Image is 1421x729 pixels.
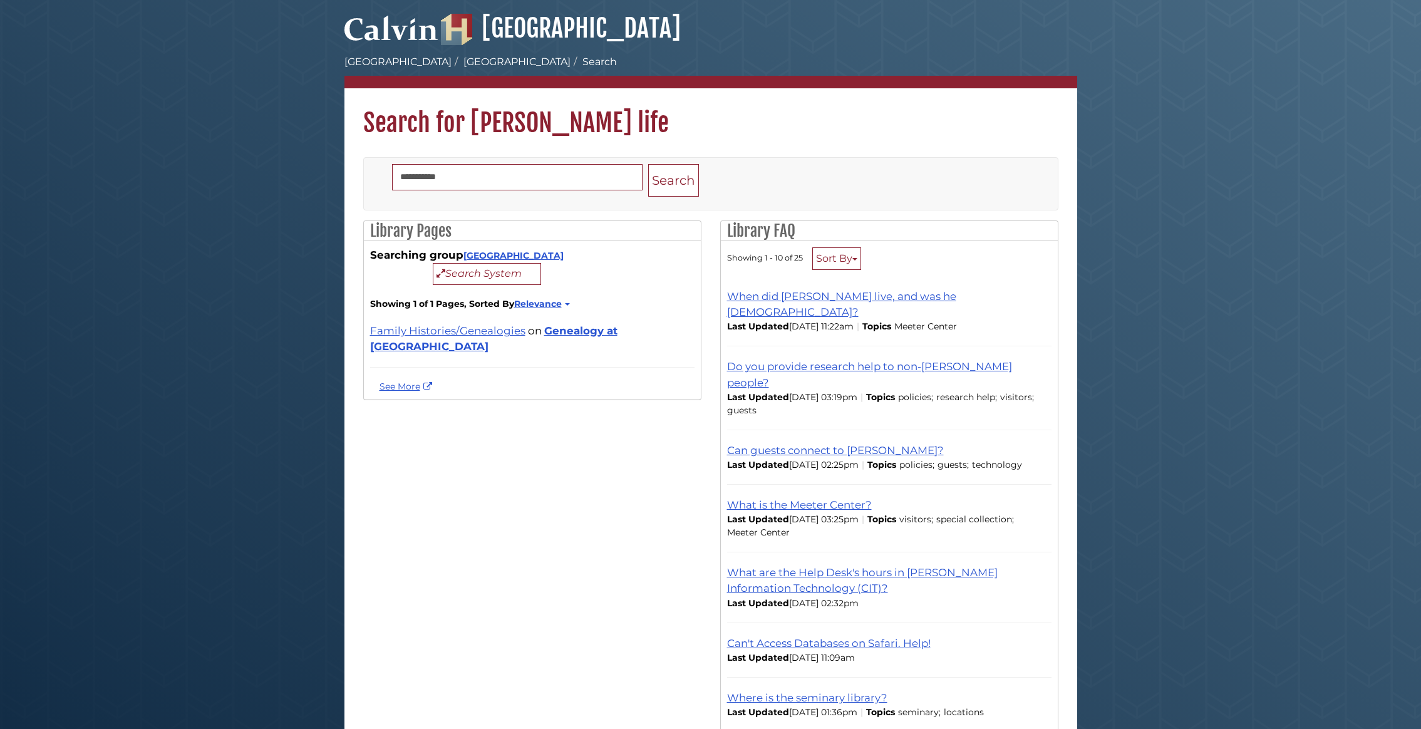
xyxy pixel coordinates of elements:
[727,566,998,594] a: What are the Help Desk's hours in [PERSON_NAME] Information Technology (CIT)?
[867,514,896,525] span: Topics
[1000,391,1037,404] li: visitors;
[727,321,854,332] span: [DATE] 11:22am
[370,247,695,285] div: Searching group
[857,706,866,718] span: |
[898,706,944,719] li: seminary;
[370,297,695,311] strong: Showing 1 of 1 Pages, Sorted By
[727,391,857,403] span: [DATE] 03:19pm
[571,54,617,70] li: Search
[938,458,972,472] li: guests;
[859,514,867,525] span: |
[727,691,887,704] a: Where is the seminary library?
[727,706,857,718] span: [DATE] 01:36pm
[344,10,438,45] img: Calvin
[727,360,1012,388] a: Do you provide research help to non-[PERSON_NAME] people?
[936,391,1000,404] li: research help;
[866,706,895,718] span: Topics
[648,164,699,197] button: Search
[727,404,760,417] li: guests
[727,514,859,525] span: [DATE] 03:25pm
[441,14,472,45] img: Hekman Library Logo
[899,459,1025,470] ul: Topics
[727,706,789,718] span: Last Updated
[344,56,452,68] a: [GEOGRAPHIC_DATA]
[972,458,1025,472] li: technology
[727,459,859,470] span: [DATE] 02:25pm
[867,459,896,470] span: Topics
[727,514,1017,538] ul: Topics
[936,513,1017,526] li: special collection;
[866,391,895,403] span: Topics
[727,459,789,470] span: Last Updated
[463,250,564,261] a: [GEOGRAPHIC_DATA]
[899,458,938,472] li: policies;
[727,444,944,457] a: Can guests connect to [PERSON_NAME]?
[364,221,701,241] h2: Library Pages
[727,321,789,332] span: Last Updated
[727,526,793,539] li: Meeter Center
[528,324,542,337] span: on
[344,88,1077,138] h1: Search for [PERSON_NAME] life
[727,514,789,525] span: Last Updated
[727,652,789,663] span: Last Updated
[344,29,438,40] a: Calvin University
[344,54,1077,88] nav: breadcrumb
[727,391,1037,416] ul: Topics
[898,706,987,718] ul: Topics
[514,298,568,309] a: Relevance
[862,321,891,332] span: Topics
[727,652,855,663] span: [DATE] 11:09am
[463,56,571,68] a: [GEOGRAPHIC_DATA]
[894,321,960,332] ul: Topics
[727,290,956,318] a: When did [PERSON_NAME] live, and was he [DEMOGRAPHIC_DATA]?
[857,391,866,403] span: |
[727,597,789,609] span: Last Updated
[370,324,617,353] a: Genealogy at [GEOGRAPHIC_DATA]
[727,253,803,262] span: Showing 1 - 10 of 25
[894,320,960,333] li: Meeter Center
[380,381,435,392] a: See more calvin life results
[433,263,541,285] button: Search System
[854,321,862,332] span: |
[944,706,987,719] li: locations
[727,597,859,609] span: [DATE] 02:32pm
[727,637,931,649] a: Can't Access Databases on Safari. Help!
[721,221,1058,241] h2: Library FAQ
[899,513,936,526] li: visitors;
[441,13,681,44] a: [GEOGRAPHIC_DATA]
[859,459,867,470] span: |
[370,324,525,337] a: Family Histories/Genealogies
[812,247,861,270] button: Sort By
[727,499,872,511] a: What is the Meeter Center?
[727,391,789,403] span: Last Updated
[898,391,936,404] li: policies;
